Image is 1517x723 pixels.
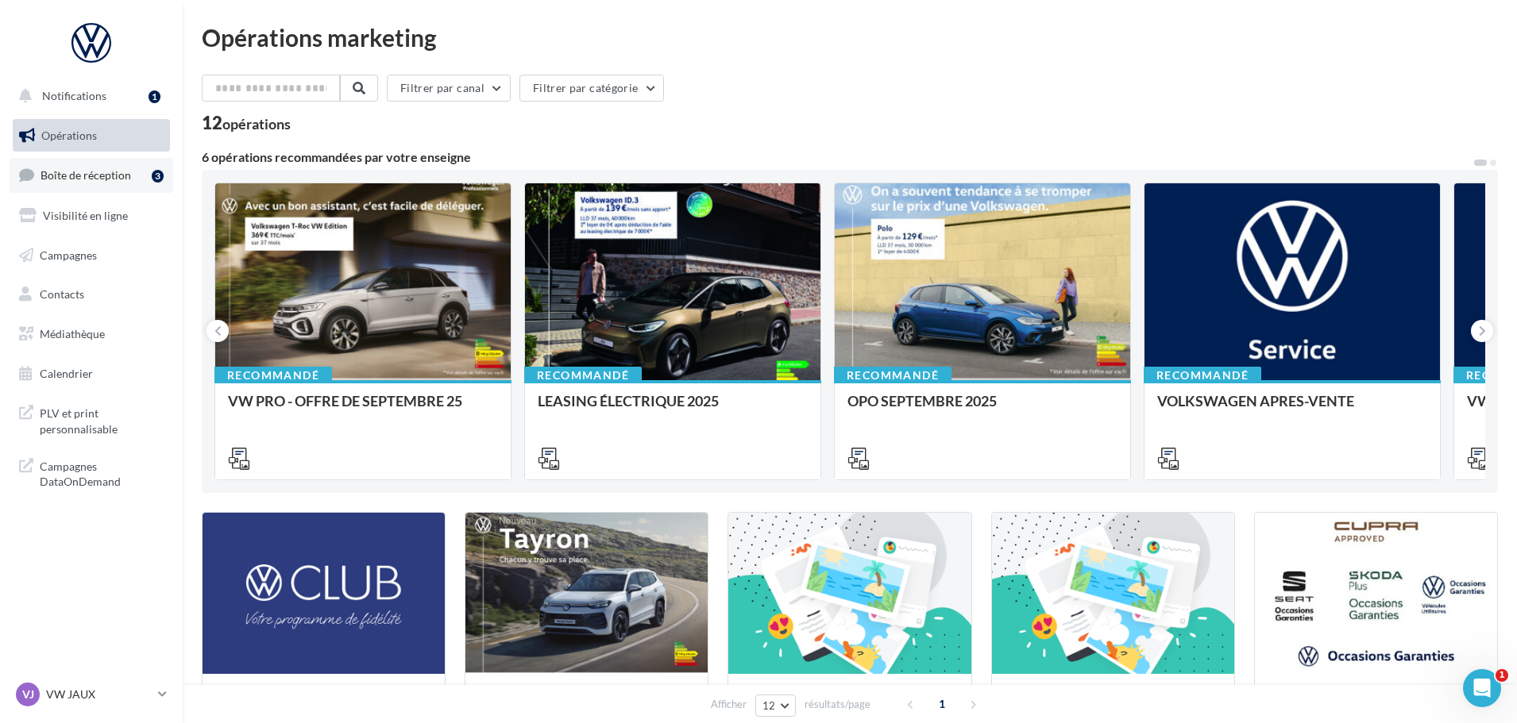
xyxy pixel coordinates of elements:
span: 1 [929,691,955,717]
span: résultats/page [805,697,870,712]
span: Opérations [41,129,97,142]
div: opérations [222,117,291,131]
span: Campagnes DataOnDemand [40,456,164,490]
a: Médiathèque [10,317,173,351]
button: Filtrer par canal [387,75,511,102]
a: VJ VW JAUX [13,679,170,710]
div: 6 opérations recommandées par votre enseigne [202,151,1473,163]
div: 3 [152,170,164,183]
span: Campagnes [40,248,97,261]
button: Filtrer par catégorie [519,75,664,102]
div: VW PRO - OFFRE DE SEPTEMBRE 25 [228,393,498,425]
div: 12 [202,114,291,132]
span: Calendrier [40,367,93,380]
a: Visibilité en ligne [10,199,173,233]
a: Campagnes [10,239,173,272]
div: LEASING ÉLECTRIQUE 2025 [538,393,808,425]
a: Boîte de réception3 [10,158,173,192]
a: Opérations [10,119,173,152]
span: Boîte de réception [41,168,131,182]
div: Recommandé [214,367,332,384]
span: VJ [22,686,34,702]
a: Campagnes DataOnDemand [10,449,173,496]
div: OPO SEPTEMBRE 2025 [847,393,1117,425]
div: Recommandé [834,367,952,384]
a: Calendrier [10,357,173,390]
span: 12 [762,699,776,712]
span: Afficher [711,697,747,712]
button: 12 [755,694,796,717]
a: Contacts [10,278,173,311]
a: PLV et print personnalisable [10,396,173,443]
span: 1 [1496,669,1508,682]
div: 1 [149,90,160,103]
iframe: Intercom live chat [1463,669,1501,707]
div: Recommandé [1144,367,1261,384]
span: Notifications [42,89,106,102]
div: Recommandé [524,367,642,384]
p: VW JAUX [46,686,152,702]
span: Visibilité en ligne [43,209,128,222]
div: VOLKSWAGEN APRES-VENTE [1157,393,1427,425]
span: Médiathèque [40,327,105,340]
div: Opérations marketing [202,25,1498,49]
span: Contacts [40,287,84,301]
button: Notifications 1 [10,79,167,113]
span: PLV et print personnalisable [40,402,164,436]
